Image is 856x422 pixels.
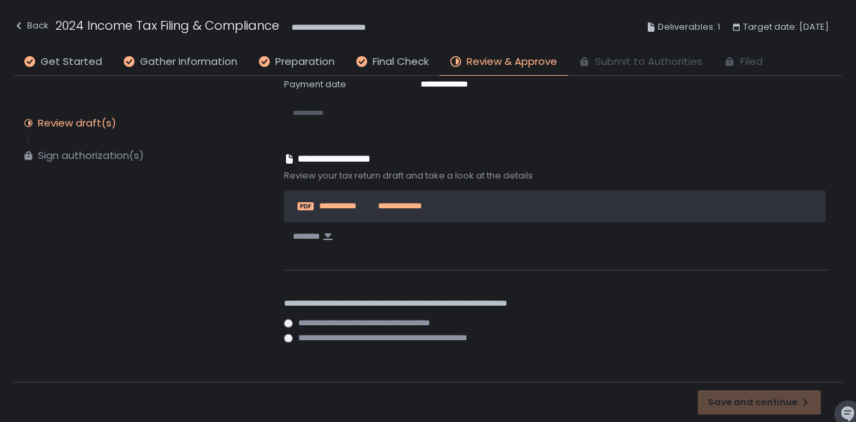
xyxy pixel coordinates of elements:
[373,54,429,70] span: Final Check
[140,54,237,70] span: Gather Information
[284,170,829,182] span: Review your tax return draft and take a look at the details
[41,54,102,70] span: Get Started
[14,18,49,34] div: Back
[658,19,720,35] span: Deliverables: 1
[55,16,279,34] h1: 2024 Income Tax Filing & Compliance
[275,54,335,70] span: Preparation
[38,116,116,130] div: Review draft(s)
[467,54,557,70] span: Review & Approve
[595,54,703,70] span: Submit to Authorities
[743,19,829,35] span: Target date: [DATE]
[740,54,763,70] span: Filed
[14,16,49,39] button: Back
[38,149,144,162] div: Sign authorization(s)
[284,78,346,91] span: Payment date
